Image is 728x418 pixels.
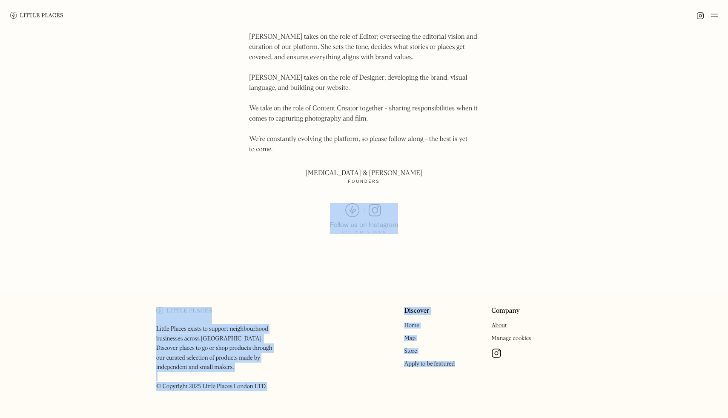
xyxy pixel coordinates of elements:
[404,323,419,329] a: Home
[404,361,455,367] a: Apply to be featured
[491,307,520,315] a: Company
[491,323,507,329] a: About
[156,324,281,391] p: Little Places exists to support neighbourhood businesses across [GEOGRAPHIC_DATA]. Discover place...
[404,307,429,315] a: Discover
[348,177,380,187] strong: Founders
[404,348,417,354] a: Store
[404,335,416,341] a: Map
[491,335,531,341] a: Manage cookies
[249,168,479,190] p: [MEDICAL_DATA] & [PERSON_NAME]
